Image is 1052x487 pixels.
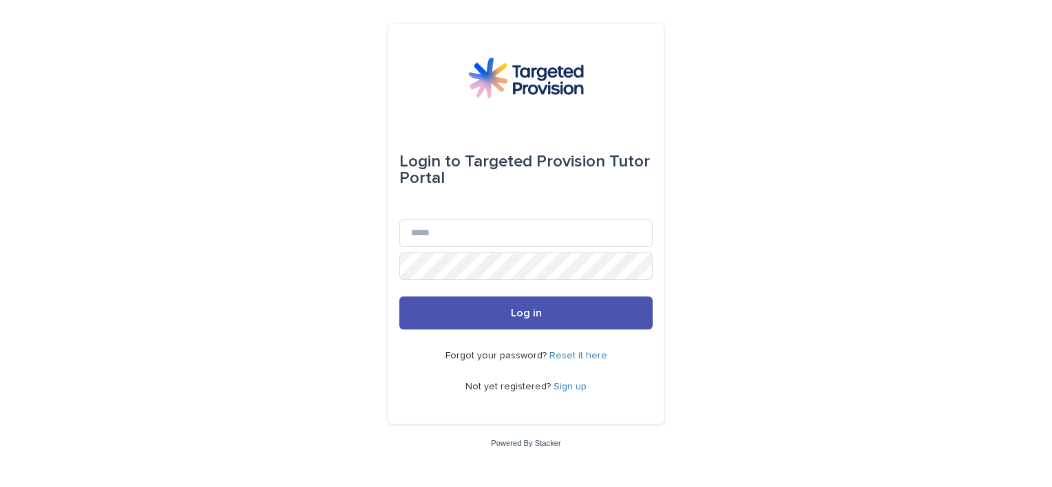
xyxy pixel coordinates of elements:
[399,142,653,197] div: Targeted Provision Tutor Portal
[465,382,554,391] span: Not yet registered?
[549,351,607,360] a: Reset it here
[445,351,549,360] span: Forgot your password?
[399,153,461,170] span: Login to
[511,307,542,318] span: Log in
[399,296,653,329] button: Log in
[468,57,584,98] img: M5nRWzHhSzIhMunXDL62
[554,382,587,391] a: Sign up
[491,439,560,447] a: Powered By Stacker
